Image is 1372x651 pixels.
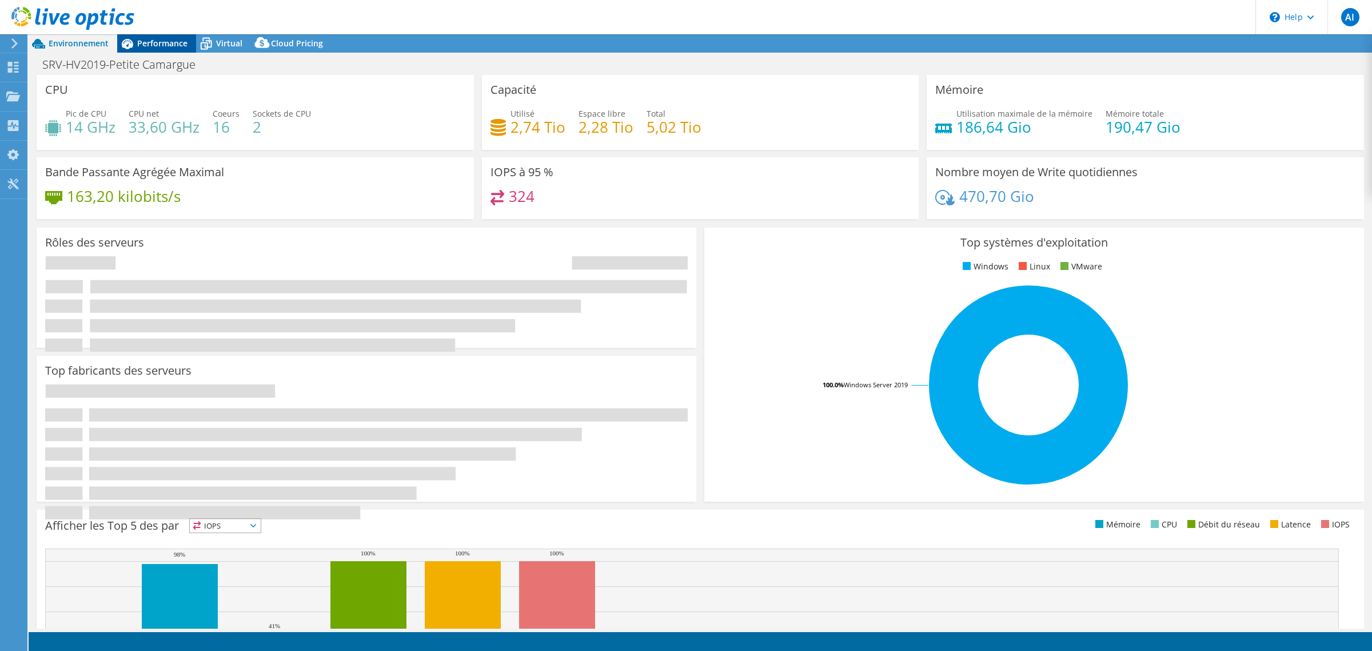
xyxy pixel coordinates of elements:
[647,108,665,119] span: Total
[271,38,323,49] span: Cloud Pricing
[129,121,200,133] h4: 33,60 GHz
[1148,518,1177,531] li: CPU
[253,121,311,133] h4: 2
[1016,260,1050,273] li: Linux
[67,190,181,203] h4: 163,20 kilobits/s
[935,166,1138,178] h3: Nombre moyen de Write quotidiennes
[959,190,1034,203] h4: 470,70 Gio
[269,622,280,629] text: 41%
[1267,518,1311,531] li: Latence
[510,121,565,133] h4: 2,74 Tio
[137,38,188,49] span: Performance
[549,550,564,557] text: 100%
[129,108,159,119] span: CPU net
[174,551,185,558] text: 98%
[1318,518,1350,531] li: IOPS
[66,108,106,119] span: Pic de CPU
[1092,518,1140,531] li: Mémoire
[1184,518,1260,531] li: Débit du réseau
[361,550,376,557] text: 100%
[713,236,1355,249] h3: Top systèmes d'exploitation
[823,380,844,389] tspan: 100.0%
[190,519,261,533] span: IOPS
[216,38,242,49] span: Virtual
[960,260,1008,273] li: Windows
[647,121,701,133] h4: 5,02 Tio
[45,236,144,249] h3: Rôles des serveurs
[956,108,1092,119] span: Utilisation maximale de la mémoire
[509,190,535,203] h4: 324
[45,364,192,377] h3: Top fabricants des serveurs
[935,84,983,96] h3: Mémoire
[455,550,470,557] text: 100%
[956,121,1092,133] h4: 186,64 Gio
[579,108,625,119] span: Espace libre
[66,121,115,133] h4: 14 GHz
[579,121,633,133] h4: 2,28 Tio
[213,108,240,119] span: Coeurs
[45,84,68,96] h3: CPU
[510,108,535,119] span: Utilisé
[253,108,311,119] span: Sockets de CPU
[844,380,908,389] tspan: Windows Server 2019
[37,58,213,71] h1: SRV-HV2019-Petite Camargue
[1341,8,1359,26] span: AI
[1106,121,1180,133] h4: 190,47 Gio
[1058,260,1102,273] li: VMware
[1106,108,1164,119] span: Mémoire totale
[490,84,536,96] h3: Capacité
[213,121,240,133] h4: 16
[490,166,553,178] h3: IOPS à 95 %
[45,166,224,178] h3: Bande Passante Agrégée Maximal
[49,38,109,49] span: Environnement
[1270,12,1280,22] svg: \n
